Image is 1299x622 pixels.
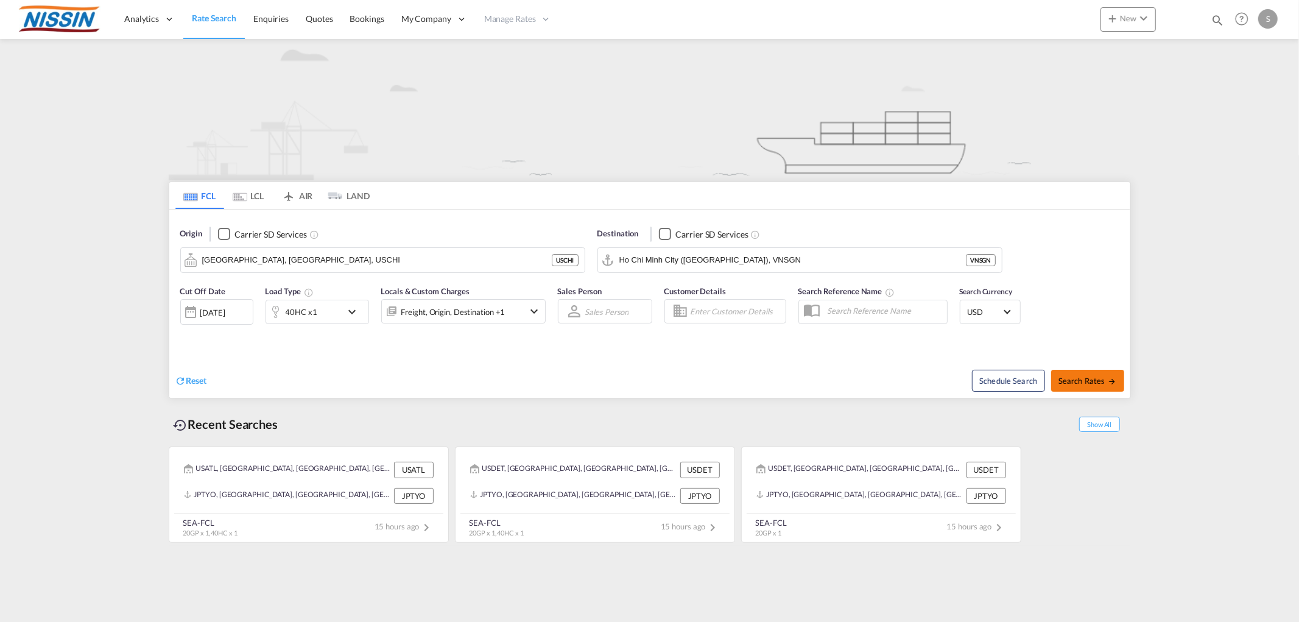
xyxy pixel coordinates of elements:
[972,370,1045,392] button: Note: By default Schedule search will only considerorigin ports, destination ports and cut off da...
[169,210,1130,398] div: Origin Checkbox No InkUnchecked: Search for CY (Container Yard) services for all selected carrier...
[706,520,720,535] md-icon: icon-chevron-right
[1231,9,1252,29] span: Help
[680,462,720,478] div: USDET
[675,228,748,241] div: Carrier SD Services
[659,228,748,241] md-checkbox: Checkbox No Ink
[181,248,585,272] md-input-container: Chicago, IL, USCHI
[756,488,963,504] div: JPTYO, Tokyo, Japan, Greater China & Far East Asia, Asia Pacific
[741,447,1021,543] recent-search-card: USDET, [GEOGRAPHIC_DATA], [GEOGRAPHIC_DATA], [GEOGRAPHIC_DATA], [GEOGRAPHIC_DATA], [GEOGRAPHIC_DA...
[1258,9,1278,29] div: S
[401,303,505,320] div: Freight Origin Destination Factory Stuffing
[966,254,996,266] div: VNSGN
[470,462,677,478] div: USDET, Detroit, MI, United States, North America, Americas
[527,304,542,319] md-icon: icon-chevron-down
[1058,376,1117,386] span: Search Rates
[322,182,370,209] md-tab-item: LAND
[619,251,966,269] input: Search by Port
[175,182,370,209] md-pagination-wrapper: Use the left and right arrow keys to navigate between tabs
[234,228,307,241] div: Carrier SD Services
[183,517,238,528] div: SEA-FCL
[180,299,253,325] div: [DATE]
[202,251,552,269] input: Search by Port
[169,447,449,543] recent-search-card: USATL, [GEOGRAPHIC_DATA], [GEOGRAPHIC_DATA], [GEOGRAPHIC_DATA], [GEOGRAPHIC_DATA], [GEOGRAPHIC_DA...
[183,529,238,537] span: 20GP x 1, 40HC x 1
[470,488,677,504] div: JPTYO, Tokyo, Japan, Greater China & Far East Asia, Asia Pacific
[253,13,289,24] span: Enquiries
[966,303,1014,320] md-select: Select Currency: $ USDUnited States Dollar
[756,529,781,537] span: 20GP x 1
[266,300,369,324] div: 40HC x1icon-chevron-down
[1079,417,1119,432] span: Show All
[169,411,283,438] div: Recent Searches
[180,228,202,240] span: Origin
[885,288,895,297] md-icon: Your search will be saved by the below given name
[306,13,333,24] span: Quotes
[309,230,319,239] md-icon: Unchecked: Search for CY (Container Yard) services for all selected carriers.Checked : Search for...
[350,13,384,24] span: Bookings
[394,488,434,504] div: JPTYO
[180,323,189,340] md-datepicker: Select
[558,286,602,296] span: Sales Person
[960,287,1013,296] span: Search Currency
[1136,11,1151,26] md-icon: icon-chevron-down
[175,375,186,386] md-icon: icon-refresh
[174,418,188,433] md-icon: icon-backup-restore
[552,254,579,266] div: USCHI
[175,182,224,209] md-tab-item: FCL
[664,286,726,296] span: Customer Details
[401,13,451,25] span: My Company
[470,529,524,537] span: 20GP x 1, 40HC x 1
[169,39,1131,180] img: new-FCL.png
[691,302,782,320] input: Enter Customer Details
[224,182,273,209] md-tab-item: LCL
[124,13,159,25] span: Analytics
[1105,11,1120,26] md-icon: icon-plus 400-fg
[345,305,365,319] md-icon: icon-chevron-down
[281,189,296,198] md-icon: icon-airplane
[218,228,307,241] md-checkbox: Checkbox No Ink
[992,520,1007,535] md-icon: icon-chevron-right
[584,303,630,320] md-select: Sales Person
[966,462,1006,478] div: USDET
[266,286,314,296] span: Load Type
[200,307,225,318] div: [DATE]
[186,375,207,386] span: Reset
[192,13,236,23] span: Rate Search
[1100,7,1156,32] button: icon-plus 400-fgNewicon-chevron-down
[968,306,1002,317] span: USD
[597,228,639,240] span: Destination
[822,302,947,320] input: Search Reference Name
[18,5,100,33] img: 485da9108dca11f0a63a77e390b9b49c.jpg
[756,462,963,478] div: USDET, Detroit, MI, United States, North America, Americas
[966,488,1006,504] div: JPTYO
[375,521,434,531] span: 15 hours ago
[1211,13,1224,32] div: icon-magnify
[1051,370,1124,392] button: Search Ratesicon-arrow-right
[661,521,720,531] span: 15 hours ago
[381,286,470,296] span: Locals & Custom Charges
[751,230,761,239] md-icon: Unchecked: Search for CY (Container Yard) services for all selected carriers.Checked : Search for...
[680,488,720,504] div: JPTYO
[756,517,787,528] div: SEA-FCL
[470,517,524,528] div: SEA-FCL
[273,182,322,209] md-tab-item: AIR
[184,488,391,504] div: JPTYO, Tokyo, Japan, Greater China & Far East Asia, Asia Pacific
[455,447,735,543] recent-search-card: USDET, [GEOGRAPHIC_DATA], [GEOGRAPHIC_DATA], [GEOGRAPHIC_DATA], [GEOGRAPHIC_DATA], [GEOGRAPHIC_DA...
[484,13,536,25] span: Manage Rates
[598,248,1002,272] md-input-container: Ho Chi Minh City (Saigon), VNSGN
[394,462,434,478] div: USATL
[304,288,314,297] md-icon: Select multiple loads to view rates
[1231,9,1258,30] div: Help
[1105,13,1151,23] span: New
[175,375,207,388] div: icon-refreshReset
[420,520,434,535] md-icon: icon-chevron-right
[798,286,895,296] span: Search Reference Name
[1211,13,1224,27] md-icon: icon-magnify
[286,303,317,320] div: 40HC x1
[381,299,546,323] div: Freight Origin Destination Factory Stuffingicon-chevron-down
[947,521,1007,531] span: 15 hours ago
[184,462,391,478] div: USATL, Atlanta, GA, United States, North America, Americas
[180,286,226,296] span: Cut Off Date
[1108,377,1116,386] md-icon: icon-arrow-right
